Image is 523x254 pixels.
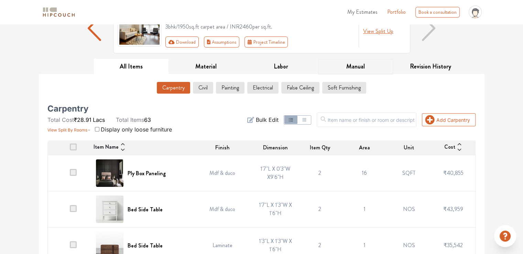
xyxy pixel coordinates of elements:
[192,191,253,227] td: Mdf & duco
[96,195,123,223] img: Bed Side Table
[216,82,244,94] button: Painting
[165,36,355,47] div: Toolbar with button groups
[157,82,190,94] button: Carpentry
[298,191,342,227] td: 2
[247,116,278,124] button: Bulk Edit
[363,27,393,35] button: View Split Up
[101,126,172,133] span: Display only loose furniture
[347,8,378,16] span: My Estimates
[443,205,463,213] span: ₹43,959
[193,82,213,94] button: Civil
[253,191,297,227] td: 1'7"L X 1'3"W X 1'6"H
[215,144,230,152] span: Finish
[42,4,76,20] span: logo-horizontal.svg
[443,169,464,177] span: ₹40,855
[165,36,199,47] button: Download
[244,36,288,47] button: Project Timeline
[116,116,151,124] li: 63
[94,59,169,74] button: All Items
[444,143,455,152] span: Cost
[42,6,76,18] img: logo-horizontal.svg
[318,59,393,74] button: Manual
[47,127,87,133] span: View Split By Rooms
[415,7,460,18] div: Book a consultation
[310,144,330,152] span: Item Qty
[444,241,463,249] span: ₹35,542
[165,36,293,47] div: First group
[404,144,414,152] span: Unit
[168,59,243,74] button: Material
[47,116,74,123] span: Total Cost
[422,113,476,126] button: Add Carpentry
[47,106,88,112] h5: Carpentry
[263,144,288,152] span: Dimension
[359,144,370,152] span: Area
[247,82,279,94] button: Electrical
[192,155,253,191] td: Mdf & duco
[298,155,342,191] td: 2
[322,82,366,94] button: Soft Furnishing
[47,124,91,134] button: View Split By Rooms
[422,15,436,41] img: arrow right
[74,116,91,123] span: ₹28.91
[116,116,144,123] span: Total Items
[88,15,101,41] img: arrow left
[243,59,318,74] button: Labor
[255,116,278,124] span: Bulk Edit
[387,8,406,16] a: Portfolio
[317,113,416,127] input: Item name or finish or room or description
[281,82,319,94] button: False Ceiling
[118,9,162,46] img: gallery
[96,159,123,187] img: Ply Box Paneling
[393,59,468,74] button: Revision History
[342,191,386,227] td: 1
[165,23,355,31] div: 3bhk / 1950 sq.ft carpet area / INR 2460 per sq.ft.
[386,155,431,191] td: SQFT
[204,36,240,47] button: Assumptions
[386,191,431,227] td: NOS
[128,242,163,249] h6: Bed Side Table
[342,155,386,191] td: 16
[128,170,166,177] h6: Ply Box Paneling
[94,143,119,152] span: Item Name
[253,155,297,191] td: 1'7"L X 0'3"W X9'6"H
[93,116,105,123] span: Lacs
[128,206,163,213] h6: Bed Side Table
